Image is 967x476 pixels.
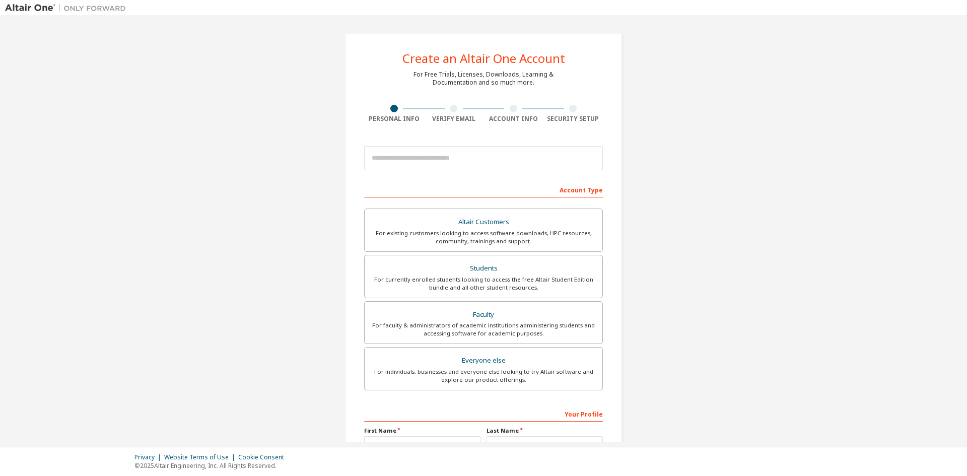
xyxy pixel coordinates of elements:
div: Personal Info [364,115,424,123]
p: © 2025 Altair Engineering, Inc. All Rights Reserved. [134,461,290,470]
div: Verify Email [424,115,484,123]
img: Altair One [5,3,131,13]
div: Privacy [134,453,164,461]
div: For existing customers looking to access software downloads, HPC resources, community, trainings ... [371,229,596,245]
div: Cookie Consent [238,453,290,461]
div: For Free Trials, Licenses, Downloads, Learning & Documentation and so much more. [413,71,554,87]
label: First Name [364,427,480,435]
div: For faculty & administrators of academic institutions administering students and accessing softwa... [371,321,596,337]
div: Students [371,261,596,276]
div: For currently enrolled students looking to access the free Altair Student Edition bundle and all ... [371,276,596,292]
div: Account Type [364,181,603,197]
label: Last Name [487,427,603,435]
div: For individuals, businesses and everyone else looking to try Altair software and explore our prod... [371,368,596,384]
div: Everyone else [371,354,596,368]
div: Account Info [483,115,543,123]
div: Faculty [371,308,596,322]
div: Create an Altair One Account [402,52,565,64]
div: Security Setup [543,115,603,123]
div: Altair Customers [371,215,596,229]
div: Website Terms of Use [164,453,238,461]
div: Your Profile [364,405,603,422]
